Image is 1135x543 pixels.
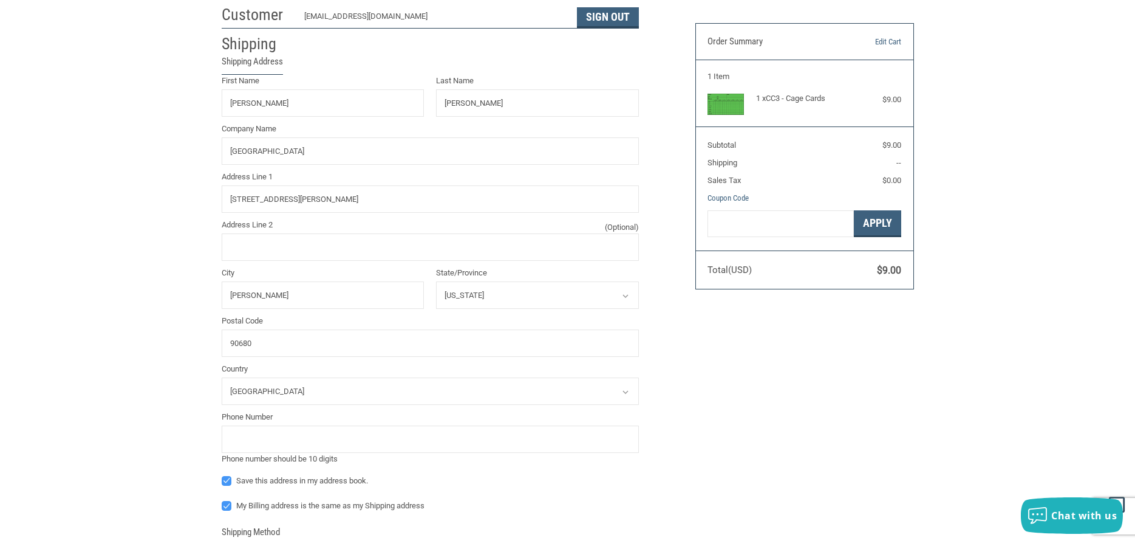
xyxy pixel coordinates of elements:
span: $0.00 [882,176,901,185]
div: $9.00 [853,94,901,106]
a: Edit Cart [839,36,901,48]
label: Address Line 2 [222,219,639,231]
input: Gift Certificate or Coupon Code [707,210,854,238]
label: Company Name [222,123,639,135]
span: $9.00 [882,140,901,150]
div: Phone number should be 10 digits [222,453,639,465]
div: [EMAIL_ADDRESS][DOMAIN_NAME] [304,10,565,28]
label: First Name [222,75,424,87]
label: Phone Number [222,411,639,423]
label: Last Name [436,75,639,87]
label: My Billing address is the same as my Shipping address [222,501,639,511]
label: Address Line 1 [222,171,639,183]
span: $9.00 [877,265,901,276]
h3: 1 Item [707,72,901,81]
span: Chat with us [1051,509,1117,522]
button: Chat with us [1021,497,1123,534]
span: Subtotal [707,140,736,150]
label: Country [222,363,639,375]
label: State/Province [436,267,639,279]
span: Shipping [707,158,737,167]
span: -- [896,158,901,167]
label: Save this address in my address book. [222,476,639,486]
button: Apply [854,210,901,238]
h2: Shipping [222,34,293,54]
span: Total (USD) [707,265,752,275]
a: Coupon Code [707,193,749,202]
label: City [222,267,424,279]
h2: Customer [222,5,293,25]
button: Sign Out [577,7,639,28]
label: Postal Code [222,315,639,327]
small: (Optional) [605,221,639,233]
legend: Shipping Address [222,55,283,75]
h3: Order Summary [707,36,839,48]
span: Sales Tax [707,176,741,185]
h4: 1 x CC3 - Cage Cards [756,94,850,103]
